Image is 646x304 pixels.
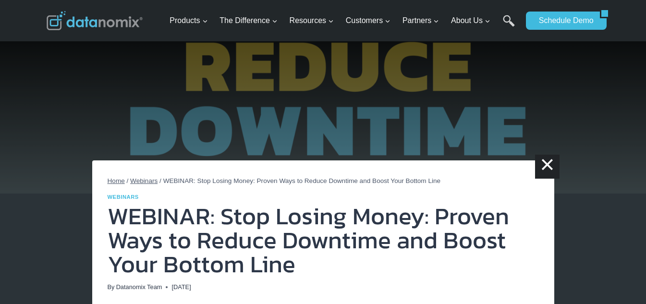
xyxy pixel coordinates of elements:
[535,155,559,179] a: ×
[346,14,390,27] span: Customers
[219,14,278,27] span: The Difference
[108,282,115,292] span: By
[290,14,334,27] span: Resources
[171,282,191,292] time: [DATE]
[503,15,515,36] a: Search
[108,176,539,186] nav: Breadcrumbs
[166,5,521,36] nav: Primary Navigation
[163,177,441,184] span: WEBINAR: Stop Losing Money: Proven Ways to Reduce Downtime and Boost Your Bottom Line
[451,14,490,27] span: About Us
[47,11,143,30] img: Datanomix
[526,12,600,30] a: Schedule Demo
[108,177,125,184] a: Home
[108,194,139,200] a: Webinars
[108,204,539,276] h1: WEBINAR: Stop Losing Money: Proven Ways to Reduce Downtime and Boost Your Bottom Line
[402,14,439,27] span: Partners
[170,14,207,27] span: Products
[159,177,161,184] span: /
[130,177,158,184] a: Webinars
[127,177,129,184] span: /
[116,283,162,291] a: Datanomix Team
